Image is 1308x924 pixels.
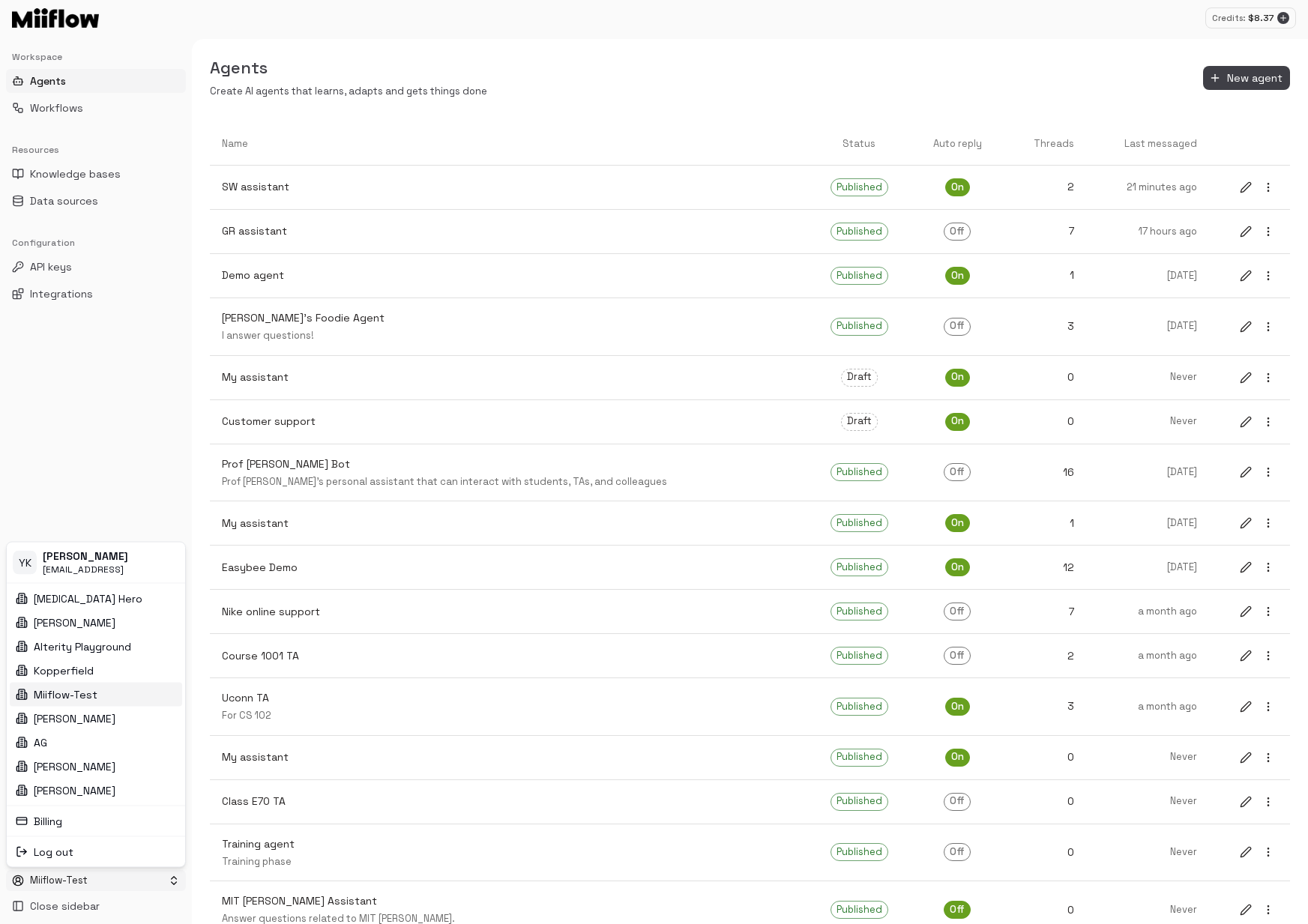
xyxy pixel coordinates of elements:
div: [PERSON_NAME] [10,778,182,802]
span: YK [13,550,37,574]
span: [PERSON_NAME] [43,550,179,564]
div: Billing [10,809,182,833]
div: [MEDICAL_DATA] Hero [10,586,182,610]
span: [EMAIL_ADDRESS] [43,563,179,575]
div: Log out [10,839,182,863]
div: [PERSON_NAME] [10,610,182,634]
div: AG [10,730,182,754]
div: Kopperfield [10,658,182,682]
div: Miiflow-Test [10,682,182,706]
div: Alterity Playground [10,634,182,658]
div: [PERSON_NAME] [10,706,182,730]
div: [PERSON_NAME] [10,754,182,778]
